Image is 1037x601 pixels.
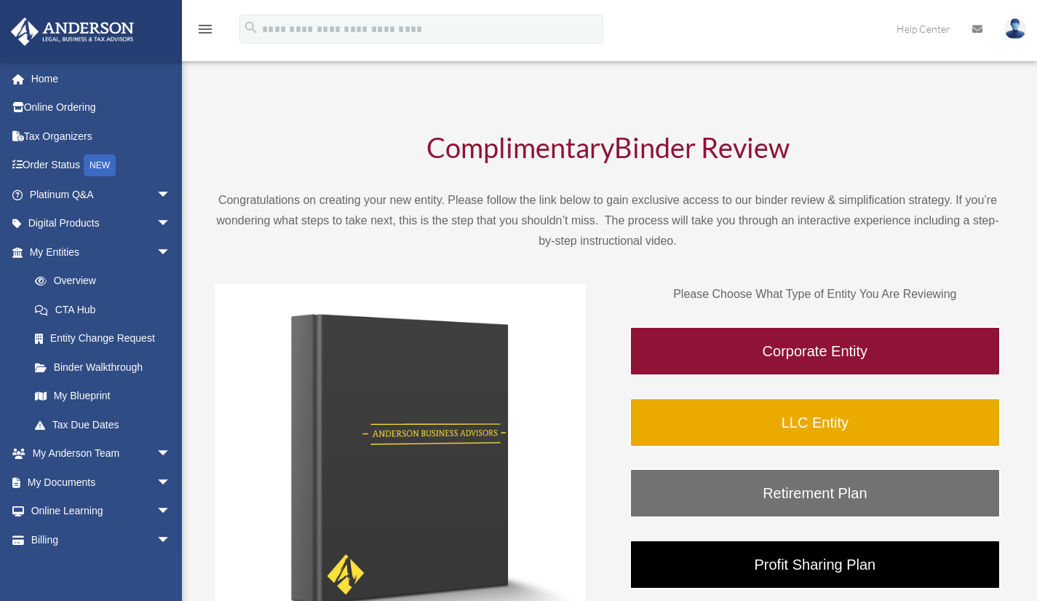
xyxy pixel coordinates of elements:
a: Corporate Entity [629,326,1001,376]
a: Binder Walkthrough [20,353,186,382]
a: Platinum Q&Aarrow_drop_down [10,180,193,209]
span: arrow_drop_down [156,468,186,498]
a: Tax Organizers [10,122,193,151]
a: Online Learningarrow_drop_down [10,497,193,526]
span: arrow_drop_down [156,525,186,555]
span: Complimentary [426,130,614,164]
a: Retirement Plan [629,468,1001,518]
a: Order StatusNEW [10,151,193,181]
a: My Anderson Teamarrow_drop_down [10,439,193,468]
a: Entity Change Request [20,324,193,353]
a: My Documentsarrow_drop_down [10,468,193,497]
a: Online Ordering [10,93,193,122]
a: Profit Sharing Plan [629,540,1001,589]
a: CTA Hub [20,295,193,324]
a: Overview [20,267,193,296]
a: My Blueprint [20,382,193,411]
span: arrow_drop_down [156,180,186,210]
span: arrow_drop_down [156,439,186,469]
span: arrow_drop_down [156,497,186,527]
span: arrow_drop_down [156,237,186,267]
a: Home [10,64,193,93]
a: menu [196,25,214,38]
a: Billingarrow_drop_down [10,525,193,554]
a: LLC Entity [629,398,1001,447]
div: NEW [84,154,116,176]
p: Congratulations on creating your new entity. Please follow the link below to gain exclusive acces... [215,190,1001,251]
img: User Pic [1004,18,1026,39]
i: search [243,20,259,36]
i: menu [196,20,214,38]
span: Binder Review [614,130,790,164]
a: Digital Productsarrow_drop_down [10,209,193,238]
a: Tax Due Dates [20,410,193,439]
p: Please Choose What Type of Entity You Are Reviewing [629,284,1001,305]
span: arrow_drop_down [156,209,186,239]
img: Anderson Advisors Platinum Portal [7,17,138,46]
a: My Entitiesarrow_drop_down [10,237,193,267]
